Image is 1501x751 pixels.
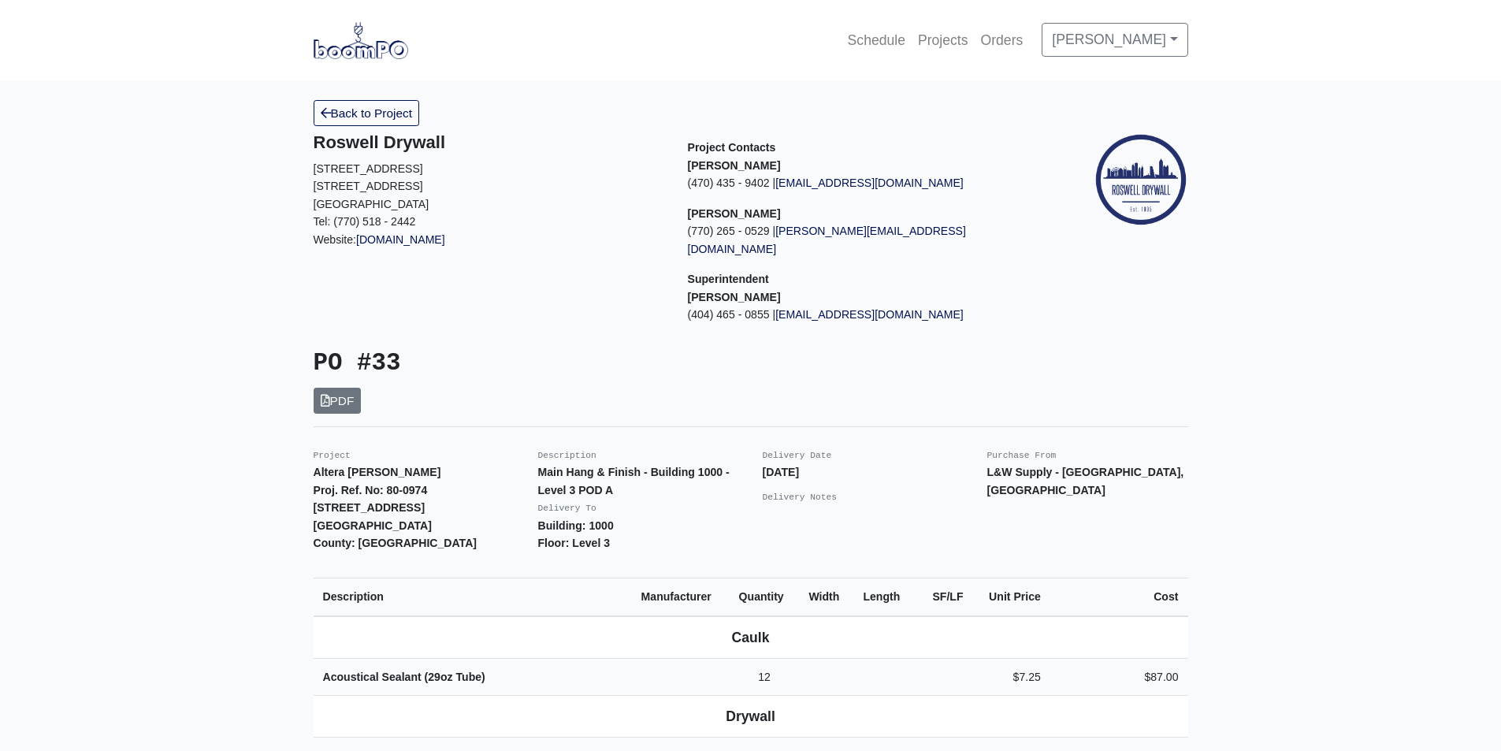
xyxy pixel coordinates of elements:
small: Delivery To [538,504,596,513]
a: [DOMAIN_NAME] [356,233,445,246]
a: Back to Project [314,100,420,126]
strong: Main Hang & Finish - Building 1000 - Level 3 POD A [538,466,730,496]
th: Quantity [730,578,800,615]
small: Purchase From [987,451,1057,460]
a: PDF [314,388,362,414]
span: Superintendent [688,273,769,285]
th: Manufacturer [632,578,730,615]
a: [EMAIL_ADDRESS][DOMAIN_NAME] [775,308,964,321]
th: Unit Price [973,578,1050,615]
p: (404) 465 - 0855 | [688,306,1038,324]
strong: [PERSON_NAME] [688,207,781,220]
strong: [PERSON_NAME] [688,291,781,303]
p: [STREET_ADDRESS] [314,160,664,178]
th: Description [314,578,632,615]
strong: [GEOGRAPHIC_DATA] [314,519,432,532]
h3: PO #33 [314,349,739,378]
small: Description [538,451,596,460]
strong: Acoustical Sealant (29oz Tube) [323,671,485,683]
strong: Proj. Ref. No: 80-0974 [314,484,428,496]
strong: County: [GEOGRAPHIC_DATA] [314,537,477,549]
td: 12 [730,658,800,696]
a: [PERSON_NAME] [1042,23,1187,56]
small: Delivery Notes [763,493,838,502]
img: boomPO [314,22,408,58]
p: (770) 265 - 0529 | [688,222,1038,258]
th: Cost [1050,578,1188,615]
span: Project Contacts [688,141,776,154]
p: L&W Supply - [GEOGRAPHIC_DATA], [GEOGRAPHIC_DATA] [987,463,1188,499]
strong: [STREET_ADDRESS] [314,501,425,514]
p: Tel: (770) 518 - 2442 [314,213,664,231]
b: Caulk [732,630,770,645]
p: [STREET_ADDRESS] [314,177,664,195]
h5: Roswell Drywall [314,132,664,153]
strong: Altera [PERSON_NAME] [314,466,441,478]
strong: Building: 1000 [538,519,614,532]
a: [EMAIL_ADDRESS][DOMAIN_NAME] [775,177,964,189]
div: Website: [314,132,664,248]
strong: [DATE] [763,466,800,478]
strong: Floor: Level 3 [538,537,611,549]
b: Drywall [726,708,775,724]
a: Orders [975,23,1030,58]
small: Delivery Date [763,451,832,460]
strong: [PERSON_NAME] [688,159,781,172]
th: Length [853,578,915,615]
td: $7.25 [973,658,1050,696]
td: $87.00 [1050,658,1188,696]
p: [GEOGRAPHIC_DATA] [314,195,664,214]
th: Width [799,578,853,615]
a: [PERSON_NAME][EMAIL_ADDRESS][DOMAIN_NAME] [688,225,966,255]
a: Projects [912,23,975,58]
small: Project [314,451,351,460]
a: Schedule [842,23,912,58]
th: SF/LF [915,578,972,615]
p: (470) 435 - 9402 | [688,174,1038,192]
